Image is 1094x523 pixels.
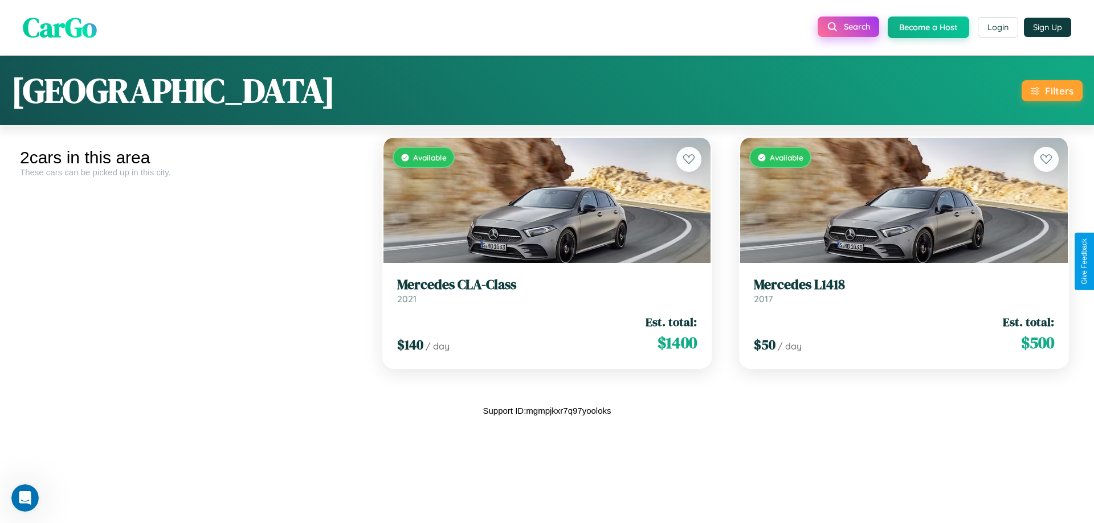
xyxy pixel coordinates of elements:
h3: Mercedes L1418 [754,277,1054,293]
h1: [GEOGRAPHIC_DATA] [11,67,335,114]
span: 2021 [397,293,417,304]
span: $ 140 [397,335,423,354]
span: $ 500 [1021,331,1054,354]
div: Give Feedback [1080,238,1088,285]
span: Est. total: [1003,314,1054,330]
button: Sign Up [1024,18,1071,37]
span: $ 50 [754,335,775,354]
button: Become a Host [888,17,969,38]
span: / day [426,340,450,352]
span: 2017 [754,293,773,304]
button: Filters [1022,80,1083,101]
span: Search [844,22,870,32]
span: Available [770,153,803,162]
span: $ 1400 [658,331,697,354]
button: Search [818,17,879,37]
h3: Mercedes CLA-Class [397,277,697,293]
iframe: Intercom live chat [11,484,39,512]
a: Mercedes CLA-Class2021 [397,277,697,304]
div: 2 cars in this area [20,148,360,167]
a: Mercedes L14182017 [754,277,1054,304]
p: Support ID: mgmpjkxr7q97yooloks [483,403,611,418]
span: Available [413,153,447,162]
div: Filters [1045,85,1073,97]
div: These cars can be picked up in this city. [20,167,360,177]
button: Login [978,17,1018,38]
span: Est. total: [646,314,697,330]
span: CarGo [23,9,97,46]
span: / day [778,340,802,352]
